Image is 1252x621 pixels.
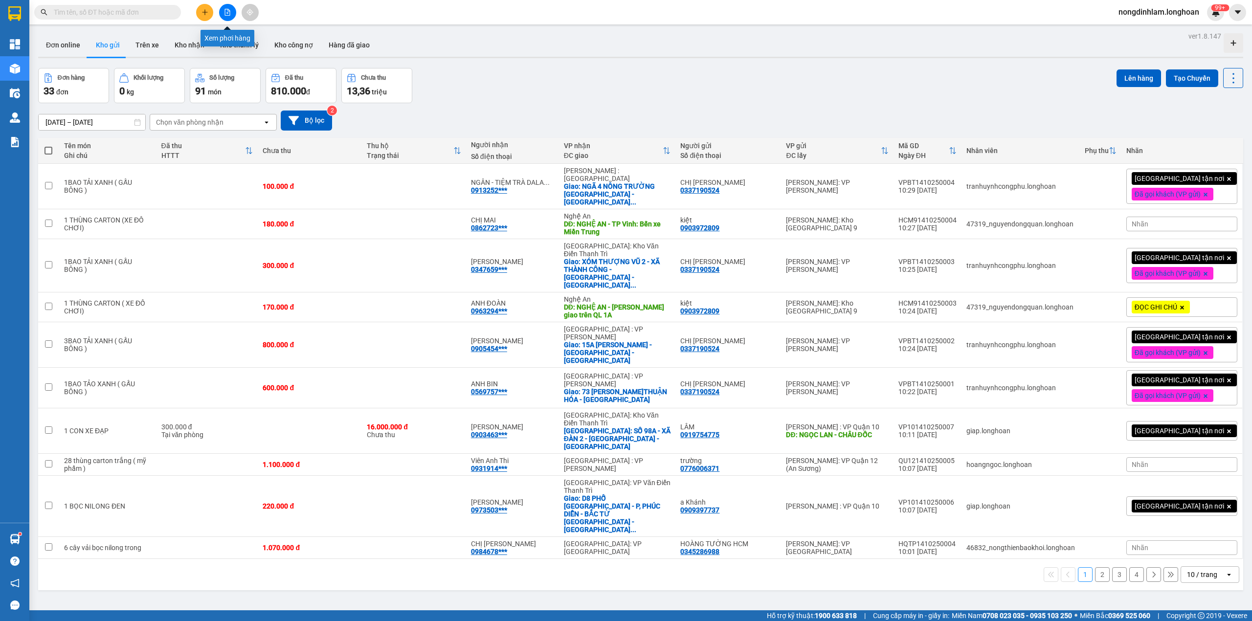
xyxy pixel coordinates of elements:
div: 10 / trang [1187,570,1217,579]
div: LÂM [680,423,776,431]
div: 16.000.000 đ [367,423,461,431]
span: kg [127,88,134,96]
div: 300.000 đ [263,262,357,269]
div: DĐ: NGỌC LAN - CHÂU ĐỐC [786,431,888,439]
svg: open [1225,571,1233,578]
div: Mã GD [898,142,949,150]
span: đơn [56,88,68,96]
div: [PERSON_NAME]: VP Quận 12 (An Sương) [786,457,888,472]
div: 10:22 [DATE] [898,388,957,396]
span: | [864,610,866,621]
button: 2 [1095,567,1110,582]
button: Tạo Chuyến [1166,69,1218,87]
div: Tại văn phòng [161,431,253,439]
div: [PERSON_NAME] : [GEOGRAPHIC_DATA] [564,167,671,182]
span: plus [201,9,208,16]
img: warehouse-icon [10,64,20,74]
span: [GEOGRAPHIC_DATA] tận nơi [1135,333,1224,341]
div: kiệt [680,216,776,224]
div: CHỊ MAI [471,216,554,224]
div: Giao: D8 PHỐ PHÚC MINH - P, PHÚC DIỄN - BẮC TỪ LIÊM - HÀ NỘI [564,494,671,533]
div: 1 BỌC NILONG ĐEN [64,502,152,510]
button: Kho nhận [167,33,212,57]
div: ANH ĐOÀN [471,299,554,307]
div: 0345286988 [680,548,719,555]
div: HTTT [161,152,246,159]
button: aim [242,4,259,21]
button: caret-down [1229,4,1246,21]
th: Toggle SortBy [559,138,676,164]
sup: 755 [1211,4,1229,11]
span: Đã gọi khách (VP gửi) [1135,391,1201,400]
div: 28 thùng carton trắng ( mỹ phẩm ) [64,457,152,472]
div: 1BAO TẢO XANH ( GẤU BÔNG ) [64,380,152,396]
div: tranhuynhcongphu.longhoan [966,384,1075,392]
div: 1BAO TẢI XANH ( GẤU BÔNG ) [64,258,152,273]
span: copyright [1198,612,1205,619]
div: Nhãn [1126,147,1237,155]
span: file-add [224,9,231,16]
div: [PERSON_NAME]: VP [PERSON_NAME] [786,337,888,353]
div: 1 CON XE ĐẠP [64,427,152,435]
button: Chưa thu13,36 triệu [341,68,412,103]
th: Toggle SortBy [781,138,893,164]
button: Đơn hàng33đơn [38,68,109,103]
img: warehouse-icon [10,534,20,544]
div: VP nhận [564,142,663,150]
div: 10:01 [DATE] [898,548,957,555]
img: solution-icon [10,137,20,147]
div: 0903972809 [680,307,719,315]
div: Giao: 15A NGUYỄN THIỆN THUẬT - HẢI CHÂU - ĐÀ NẴNG [564,341,671,364]
button: plus [196,4,213,21]
div: [PERSON_NAME]: Kho [GEOGRAPHIC_DATA] 9 [786,299,888,315]
div: [GEOGRAPHIC_DATA] : VP [PERSON_NAME] [564,325,671,341]
div: trường [680,457,776,465]
div: HQTP1410250004 [898,540,957,548]
span: [GEOGRAPHIC_DATA] tận nơi [1135,426,1224,435]
div: NGỌC PHỤNG [471,337,554,345]
div: 300.000 đ [161,423,253,431]
div: DĐ: NGHỆ AN - TP Vinh: Bến xe Miền Trung [564,220,671,236]
span: ... [544,178,550,186]
div: Khối lượng [134,74,163,81]
div: QU121410250005 [898,457,957,465]
div: [GEOGRAPHIC_DATA]: Kho Văn Điển Thanh Trì [564,242,671,258]
div: VP101410250007 [898,423,957,431]
span: 13,36 [347,85,370,97]
span: ... [630,198,636,206]
sup: 2 [327,106,337,115]
div: DĐ: NGHỆ AN - Quỳnh Lưu giao trên QL 1A [564,303,671,319]
div: [GEOGRAPHIC_DATA]: VP Văn Điển Thanh Trì [564,479,671,494]
img: warehouse-icon [10,112,20,123]
button: Đã thu810.000đ [266,68,336,103]
div: [GEOGRAPHIC_DATA] : VP [PERSON_NAME] [564,457,671,472]
span: notification [10,578,20,588]
span: aim [246,9,253,16]
th: Toggle SortBy [156,138,258,164]
button: Khối lượng0kg [114,68,185,103]
th: Toggle SortBy [1080,138,1121,164]
span: 0 [119,85,125,97]
img: warehouse-icon [10,88,20,98]
span: [GEOGRAPHIC_DATA] tận nơi [1135,376,1224,384]
div: Người gửi [680,142,776,150]
button: 4 [1129,567,1144,582]
div: Nghệ An [564,212,671,220]
div: [PERSON_NAME]: VP [PERSON_NAME] [786,178,888,194]
span: nongdinhlam.longhoan [1111,6,1207,18]
div: CHỊ NHUNG [680,380,776,388]
div: 0337190524 [680,266,719,273]
button: Đơn online [38,33,88,57]
div: Chưa thu [367,423,461,439]
span: Đã gọi khách (VP gửi) [1135,269,1201,278]
div: Giao: XÓM THƯỢNG VŨ 2 - XÃ THÀNH CÔNG - PHỔ YÊN - THÁI NGUYÊN [564,258,671,289]
span: ĐỌC GHI CHÚ [1135,303,1177,311]
button: Kho thanh lý [212,33,267,57]
span: [GEOGRAPHIC_DATA] tận nơi [1135,502,1224,510]
div: 0337190524 [680,345,719,353]
th: Toggle SortBy [362,138,466,164]
div: a Khánh [680,498,776,506]
div: [PERSON_NAME]: Kho [GEOGRAPHIC_DATA] 9 [786,216,888,232]
span: ⚪️ [1074,614,1077,618]
div: 0337190524 [680,388,719,396]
